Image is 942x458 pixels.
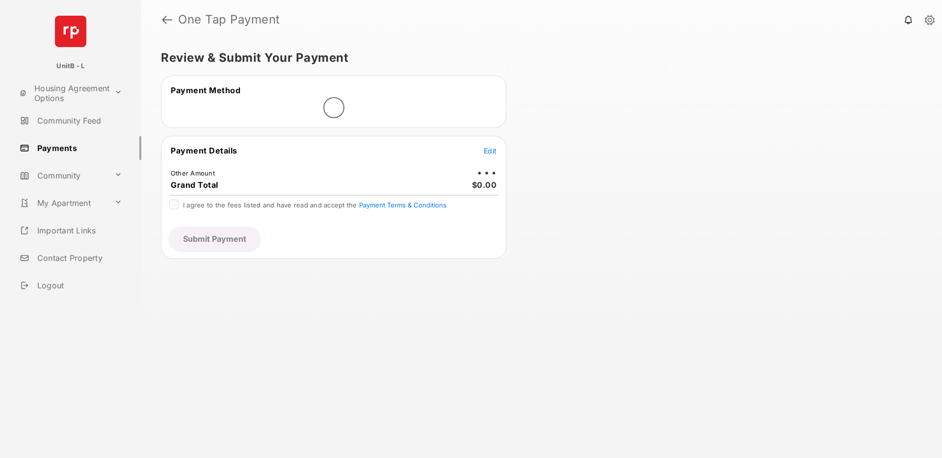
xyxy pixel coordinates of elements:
h5: Review & Submit Your Payment [161,52,915,64]
button: Edit [484,146,497,155]
span: Payment Details [171,146,237,155]
a: Important Links [16,219,126,242]
a: Logout [16,274,141,297]
button: Submit Payment [169,227,260,251]
span: Payment Method [171,85,240,95]
strong: One Tap Payment [178,14,280,25]
a: Community Feed [16,109,141,132]
span: $0.00 [472,180,497,190]
p: UnitB - L [56,61,84,71]
span: I agree to the fees listed and have read and accept the [183,201,446,209]
img: svg+xml;base64,PHN2ZyB4bWxucz0iaHR0cDovL3d3dy53My5vcmcvMjAwMC9zdmciIHdpZHRoPSI2NCIgaGVpZ2h0PSI2NC... [55,16,86,47]
span: Grand Total [171,180,218,190]
a: Housing Agreement Options [16,81,110,105]
span: Edit [484,147,497,155]
a: Payments [16,136,141,160]
td: Other Amount [170,169,215,178]
a: Contact Property [16,246,141,270]
a: Community [16,164,110,187]
a: My Apartment [16,191,110,215]
button: I agree to the fees listed and have read and accept the [359,201,446,209]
